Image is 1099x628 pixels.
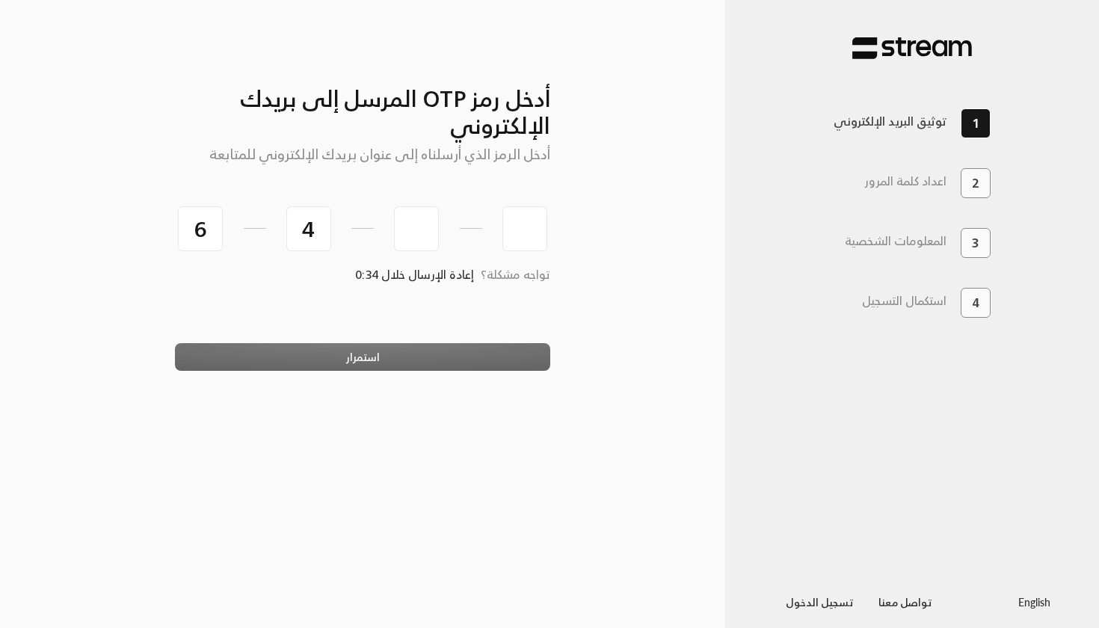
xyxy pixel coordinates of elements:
[481,264,550,285] span: تواجه مشكلة؟
[845,234,946,248] h3: المعلومات الشخصية
[866,588,945,615] button: تواصل معنا
[175,61,551,139] h3: أدخل رمز OTP المرسل إلى بريدك الإلكتروني
[862,294,946,308] h3: استكمال التسجيل
[175,147,551,163] h5: أدخل الرمز الذي أرسلناه إلى عنوان بريدك الإلكتروني للمتابعة
[356,264,474,285] span: إعادة الإرسال خلال 0:34
[866,593,945,612] a: تواصل معنا
[1018,588,1050,615] a: English
[972,234,979,252] span: 3
[972,174,979,192] span: 2
[852,37,972,60] img: Stream Pay
[972,114,979,133] span: 1
[774,588,866,615] button: تسجيل الدخول
[864,174,946,188] h3: اعداد كلمة المرور
[774,593,866,612] a: تسجيل الدخول
[834,114,946,129] h3: توثيق البريد الإلكتروني
[972,294,979,312] span: 4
